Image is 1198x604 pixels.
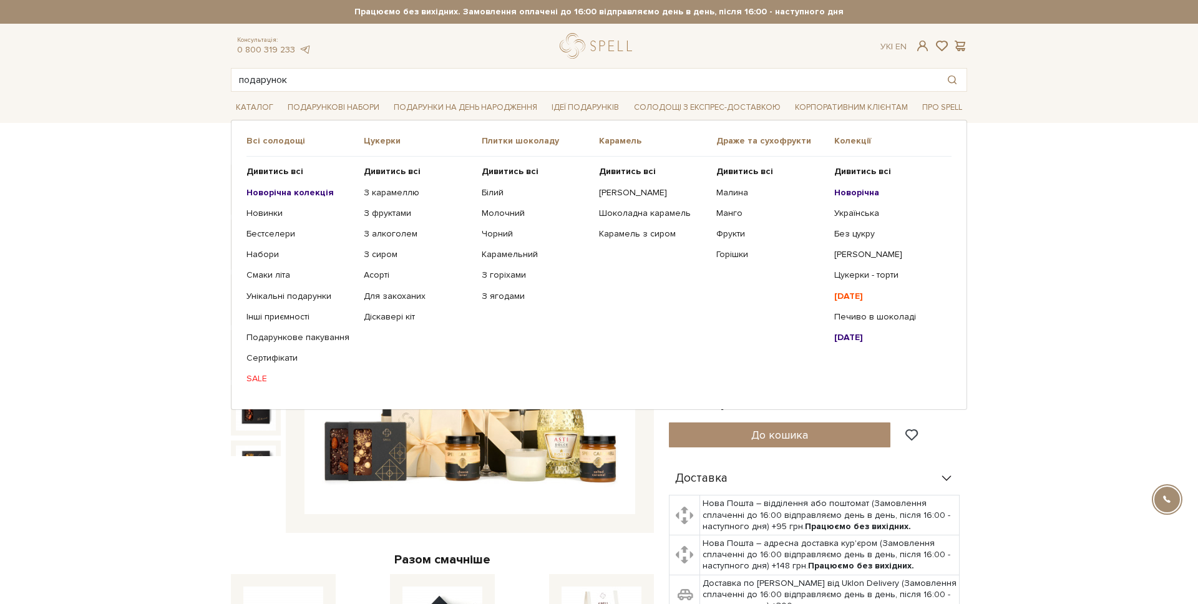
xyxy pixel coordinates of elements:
[482,187,590,198] a: Білий
[599,187,707,198] a: [PERSON_NAME]
[482,208,590,219] a: Молочний
[716,166,773,177] b: Дивитись всі
[364,291,472,302] a: Для закоханих
[834,187,942,198] a: Новорічна
[790,98,913,117] a: Корпоративним клієнтам
[808,560,914,571] b: Працюємо без вихідних.
[298,44,311,55] a: telegram
[834,166,942,177] a: Дивитись всі
[236,446,276,485] img: Подарунок Містера та Місіс Сміт
[834,187,879,198] b: Новорічна
[246,187,354,198] a: Новорічна колекція
[246,249,354,260] a: Набори
[231,69,938,91] input: Пошук товару у каталозі
[716,249,824,260] a: Горішки
[834,291,942,302] a: [DATE]
[891,41,893,52] span: |
[895,41,907,52] a: En
[599,166,656,177] b: Дивитись всі
[880,41,907,52] div: Ук
[364,187,472,198] a: З карамеллю
[547,98,624,117] a: Ідеї подарунків
[938,69,967,91] button: Пошук товару у каталозі
[834,291,863,301] b: [DATE]
[599,135,716,147] span: Карамель
[599,228,707,240] a: Карамель з сиром
[716,208,824,219] a: Манго
[364,270,472,281] a: Асорті
[629,97,786,118] a: Солодощі з експрес-доставкою
[246,228,354,240] a: Бестселери
[246,332,354,343] a: Подарункове пакування
[834,166,891,177] b: Дивитись всі
[675,473,728,484] span: Доставка
[716,166,824,177] a: Дивитись всі
[246,353,354,364] a: Сертифікати
[834,228,942,240] a: Без цукру
[482,249,590,260] a: Карамельний
[246,208,354,219] a: Новинки
[246,270,354,281] a: Смаки літа
[716,187,824,198] a: Малина
[283,98,384,117] a: Подарункові набори
[716,228,824,240] a: Фрукти
[482,291,590,302] a: З ягодами
[364,249,472,260] a: З сиром
[482,166,590,177] a: Дивитись всі
[364,135,481,147] span: Цукерки
[834,332,942,343] a: [DATE]
[751,428,808,442] span: До кошика
[389,98,542,117] a: Подарунки на День народження
[231,552,654,568] div: Разом смачніше
[246,166,354,177] a: Дивитись всі
[834,332,863,343] b: [DATE]
[917,98,967,117] a: Про Spell
[560,33,638,59] a: logo
[834,135,952,147] span: Колекції
[246,311,354,323] a: Інші приємності
[805,521,911,532] b: Працюємо без вихідних.
[482,228,590,240] a: Чорний
[834,249,942,260] a: [PERSON_NAME]
[699,495,960,535] td: Нова Пошта – відділення або поштомат (Замовлення сплаченні до 16:00 відправляємо день в день, піс...
[246,291,354,302] a: Унікальні подарунки
[237,36,311,44] span: Консультація:
[364,208,472,219] a: З фруктами
[834,208,942,219] a: Українська
[364,228,472,240] a: З алкоголем
[599,208,707,219] a: Шоколадна карамель
[231,98,278,117] a: Каталог
[834,270,942,281] a: Цукерки - торти
[482,166,538,177] b: Дивитись всі
[231,120,967,409] div: Каталог
[482,270,590,281] a: З горіхами
[599,166,707,177] a: Дивитись всі
[364,311,472,323] a: Діскавері кіт
[236,390,276,430] img: Подарунок Містера та Місіс Сміт
[716,135,834,147] span: Драже та сухофрукти
[246,187,334,198] b: Новорічна колекція
[834,311,942,323] a: Печиво в шоколаді
[364,166,421,177] b: Дивитись всі
[237,44,295,55] a: 0 800 319 233
[699,535,960,575] td: Нова Пошта – адресна доставка кур'єром (Замовлення сплаченні до 16:00 відправляємо день в день, п...
[482,135,599,147] span: Плитки шоколаду
[246,166,303,177] b: Дивитись всі
[364,166,472,177] a: Дивитись всі
[246,373,354,384] a: SALE
[231,6,967,17] strong: Працюємо без вихідних. Замовлення оплачені до 16:00 відправляємо день в день, після 16:00 - насту...
[246,135,364,147] span: Всі солодощі
[669,422,890,447] button: До кошика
